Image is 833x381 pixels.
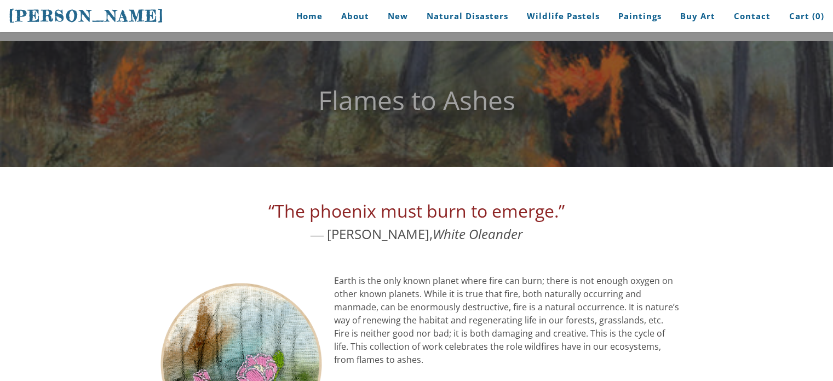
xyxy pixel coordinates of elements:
a: Contact [726,4,779,29]
span: [PERSON_NAME] [9,7,164,25]
font: “The phoenix must burn to emerge.” [268,199,565,223]
span: 0 [815,10,821,21]
a: About [333,4,377,29]
a: Paintings [610,4,670,29]
font: ― [PERSON_NAME], [268,203,565,243]
a: Cart (0) [781,4,824,29]
font: Flames to Ashes [318,82,515,118]
a: [PERSON_NAME] [9,5,164,26]
a: Wildlife Pastels [519,4,608,29]
a: New [380,4,416,29]
a: Natural Disasters [418,4,516,29]
a: Home [280,4,331,29]
font: White Oleander [433,225,522,243]
a: Buy Art [672,4,723,29]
